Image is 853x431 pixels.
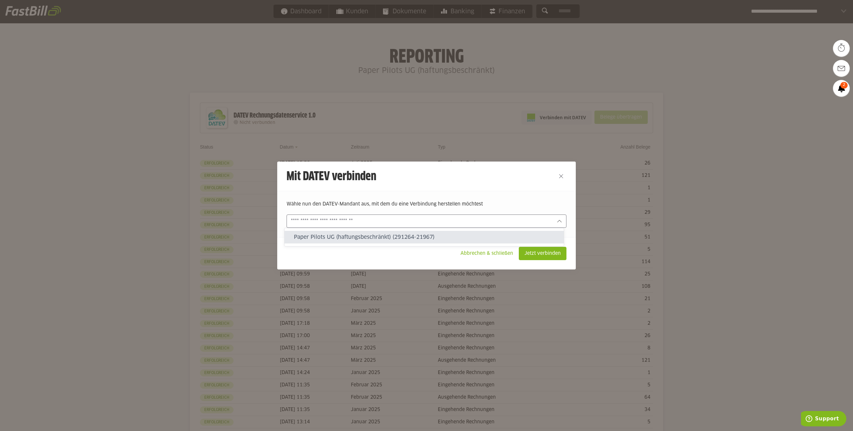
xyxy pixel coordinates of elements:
p: Wähle nun den DATEV-Mandant aus, mit dem du eine Verbindung herstellen möchtest [287,201,566,208]
span: 2 [840,82,848,89]
a: 2 [833,80,850,97]
sl-button: Abbrechen & schließen [455,247,519,260]
sl-option: Paper Pilots UG (haftungsbeschränkt) (291264-21967) [285,231,564,243]
iframe: Öffnet ein Widget, in dem Sie weitere Informationen finden [801,411,846,428]
sl-button: Jetzt verbinden [519,247,566,260]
